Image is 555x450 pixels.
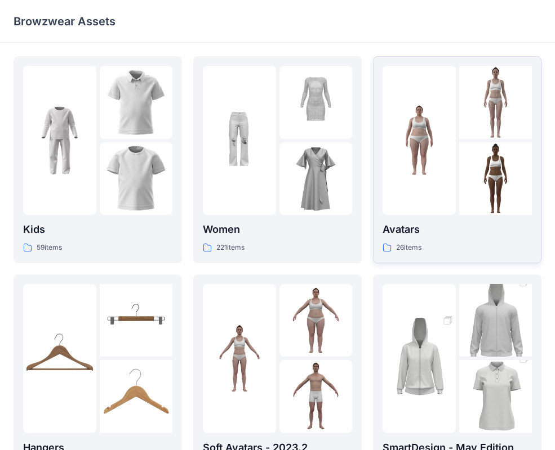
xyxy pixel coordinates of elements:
img: folder 1 [23,322,96,395]
p: 59 items [37,242,62,254]
img: folder 3 [100,360,173,433]
img: folder 1 [23,104,96,177]
a: folder 1folder 2folder 3Kids59items [14,56,182,263]
a: folder 1folder 2folder 3Avatars26items [373,56,541,263]
img: folder 1 [203,104,276,177]
img: folder 1 [383,104,456,177]
img: folder 3 [100,142,173,215]
img: folder 2 [100,284,173,357]
img: folder 3 [459,142,532,215]
p: 221 items [216,242,245,254]
img: folder 2 [459,66,532,139]
p: Browzwear Assets [14,13,116,29]
p: Kids [23,222,172,237]
img: folder 2 [100,66,173,139]
img: folder 3 [279,142,353,215]
img: folder 2 [459,265,532,375]
img: folder 1 [383,304,456,413]
img: folder 3 [279,360,353,433]
p: 26 items [396,242,421,254]
img: folder 1 [203,322,276,395]
p: Women [203,222,352,237]
p: Avatars [383,222,532,237]
a: folder 1folder 2folder 3Women221items [193,56,362,263]
img: folder 2 [279,284,353,357]
img: folder 2 [279,66,353,139]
